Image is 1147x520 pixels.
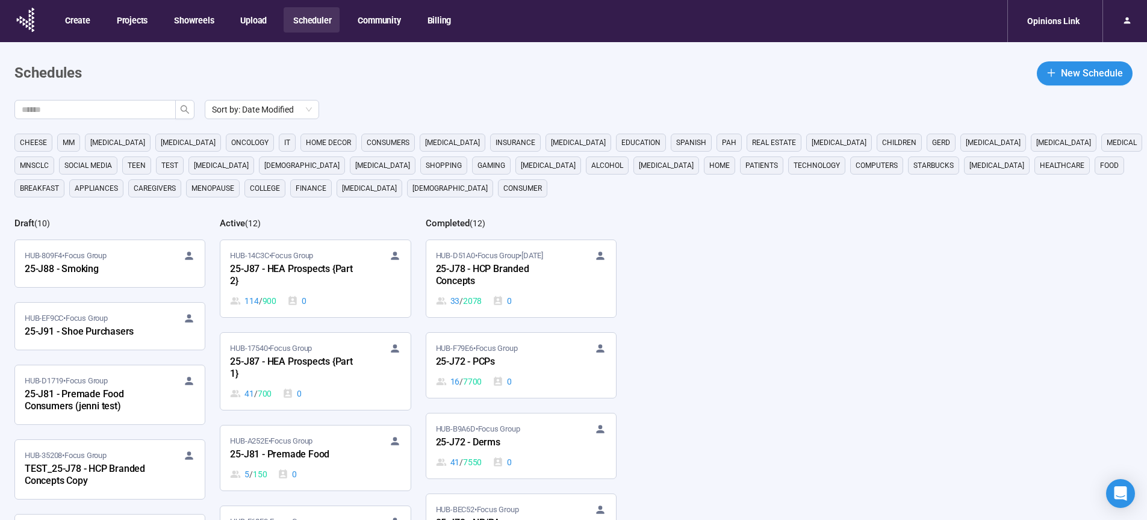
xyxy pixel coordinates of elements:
span: New Schedule [1061,66,1123,81]
div: 33 [436,294,482,308]
span: [MEDICAL_DATA] [355,159,410,172]
span: mnsclc [20,159,49,172]
div: Open Intercom Messenger [1106,479,1135,508]
a: HUB-D1719•Focus Group25-J81 - Premade Food Consumers (jenni test) [15,365,205,424]
span: / [259,294,263,308]
div: 25-J91 - Shoe Purchasers [25,324,157,340]
button: Upload [231,7,275,32]
button: Billing [418,7,460,32]
div: 25-J88 - Smoking [25,262,157,277]
span: / [459,294,463,308]
div: 25-J81 - Premade Food Consumers (jenni test) [25,387,157,415]
div: 0 [493,375,512,388]
span: breakfast [20,182,59,194]
span: HUB-EF9CC • Focus Group [25,312,108,324]
span: [MEDICAL_DATA] [639,159,694,172]
span: HUB-B9A6D • Focus Group [436,423,520,435]
span: / [249,468,253,481]
h2: Active [220,218,245,229]
span: [MEDICAL_DATA] [969,159,1024,172]
span: HUB-14C3C • Focus Group [230,250,313,262]
span: home decor [306,137,351,149]
span: 7550 [463,456,482,469]
span: real estate [752,137,796,149]
span: ( 12 ) [470,218,485,228]
div: 0 [287,294,306,308]
span: social media [64,159,112,172]
span: children [882,137,916,149]
span: healthcare [1040,159,1084,172]
div: 0 [278,468,297,481]
span: appliances [75,182,118,194]
span: ( 10 ) [34,218,50,228]
span: GERD [932,137,950,149]
span: [MEDICAL_DATA] [161,137,216,149]
span: 900 [263,294,276,308]
span: Sort by: Date Modified [212,101,312,119]
span: HUB-809F4 • Focus Group [25,250,107,262]
span: Food [1100,159,1119,172]
button: search [175,100,194,119]
div: 25-J81 - Premade Food [230,447,362,463]
span: 7700 [463,375,482,388]
span: HUB-D51A0 • Focus Group • [436,250,543,262]
a: HUB-35208•Focus GroupTEST_25-J78 - HCP Branded Concepts Copy [15,440,205,499]
span: Spanish [676,137,706,149]
span: 150 [253,468,267,481]
span: education [621,137,661,149]
a: HUB-F79E6•Focus Group25-J72 - PCPs16 / 77000 [426,333,616,398]
span: consumers [367,137,409,149]
time: [DATE] [521,251,543,260]
a: HUB-B9A6D•Focus Group25-J72 - Derms41 / 75500 [426,413,616,478]
span: Teen [128,159,146,172]
h1: Schedules [14,62,82,85]
span: HUB-F79E6 • Focus Group [436,342,518,354]
div: 25-J72 - Derms [436,435,568,451]
a: HUB-809F4•Focus Group25-J88 - Smoking [15,240,205,287]
span: [MEDICAL_DATA] [551,137,606,149]
span: starbucks [913,159,954,172]
div: Opinions Link [1020,10,1087,32]
button: Projects [107,7,156,32]
a: HUB-17540•Focus Group25-J87 - HEA Prospects {Part 1}41 / 7000 [220,333,410,410]
a: HUB-14C3C•Focus Group25-J87 - HEA Prospects {Part 2}114 / 9000 [220,240,410,317]
span: [MEDICAL_DATA] [342,182,397,194]
span: HUB-17540 • Focus Group [230,342,312,354]
span: HUB-D1719 • Focus Group [25,375,108,387]
button: Create [55,7,99,32]
div: 41 [436,456,482,469]
span: consumer [503,182,542,194]
span: [DEMOGRAPHIC_DATA] [412,182,488,194]
span: HUB-35208 • Focus Group [25,450,107,462]
span: [MEDICAL_DATA] [521,159,576,172]
div: 41 [230,387,272,400]
span: menopause [191,182,234,194]
span: [MEDICAL_DATA] [812,137,866,149]
span: ( 12 ) [245,218,261,228]
div: 0 [493,294,512,308]
div: 114 [230,294,276,308]
button: Showreels [164,7,222,32]
span: 2078 [463,294,482,308]
span: [MEDICAL_DATA] [194,159,249,172]
div: 25-J72 - PCPs [436,354,568,370]
span: cheese [20,137,47,149]
span: [MEDICAL_DATA] [90,137,145,149]
span: plus [1046,68,1056,78]
span: / [459,375,463,388]
span: oncology [231,137,269,149]
span: finance [296,182,326,194]
div: 0 [493,456,512,469]
div: 25-J78 - HCP Branded Concepts [436,262,568,289]
div: 5 [230,468,267,481]
span: [DEMOGRAPHIC_DATA] [264,159,340,172]
span: Insurance [496,137,535,149]
span: HUB-A252E • Focus Group [230,435,312,447]
div: 25-J87 - HEA Prospects {Part 1} [230,354,362,382]
span: / [254,387,258,400]
div: 25-J87 - HEA Prospects {Part 2} [230,262,362,289]
span: search [180,105,190,114]
span: PAH [722,137,736,149]
span: HUB-BEC52 • Focus Group [436,504,519,516]
span: technology [794,159,840,172]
